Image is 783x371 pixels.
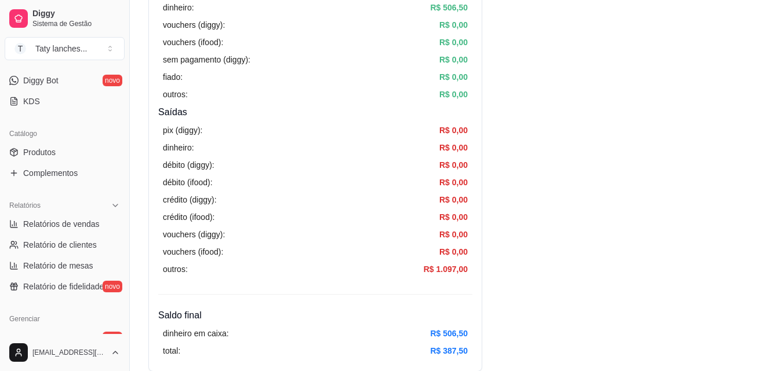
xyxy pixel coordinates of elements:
article: R$ 0,00 [439,193,468,206]
span: Diggy Bot [23,75,59,86]
article: total: [163,344,180,357]
article: R$ 506,50 [430,1,468,14]
article: dinheiro: [163,1,194,14]
span: Complementos [23,167,78,179]
button: [EMAIL_ADDRESS][DOMAIN_NAME] [5,339,125,366]
span: Sistema de Gestão [32,19,120,28]
article: R$ 0,00 [439,53,468,66]
span: [EMAIL_ADDRESS][DOMAIN_NAME] [32,348,106,357]
article: R$ 0,00 [439,211,468,223]
article: R$ 506,50 [430,327,468,340]
div: Gerenciar [5,310,125,328]
article: R$ 0,00 [439,159,468,171]
article: crédito (diggy): [163,193,217,206]
span: Produtos [23,146,56,158]
span: KDS [23,95,40,107]
article: R$ 1.097,00 [424,263,468,276]
article: débito (diggy): [163,159,214,171]
a: KDS [5,92,125,111]
h4: Saídas [158,105,472,119]
span: Relatórios [9,201,41,210]
article: débito (ifood): [163,176,213,189]
div: Catálogo [5,124,125,143]
article: outros: [163,88,188,101]
a: Entregadoresnovo [5,328,125,347]
article: R$ 0,00 [439,88,468,101]
article: outros: [163,263,188,276]
a: Relatório de fidelidadenovo [5,277,125,296]
article: R$ 387,50 [430,344,468,357]
a: Produtos [5,143,125,161]
span: T [14,43,26,54]
article: vouchers (ifood): [163,36,223,49]
article: crédito (ifood): [163,211,214,223]
article: R$ 0,00 [439,228,468,241]
span: Entregadores [23,332,72,343]
article: dinheiro: [163,141,194,154]
article: pix (diggy): [163,124,202,137]
span: Relatório de clientes [23,239,97,251]
a: Relatórios de vendas [5,215,125,233]
span: Relatório de fidelidade [23,281,104,292]
h4: Saldo final [158,308,472,322]
a: Diggy Botnovo [5,71,125,90]
span: Diggy [32,9,120,19]
article: vouchers (diggy): [163,19,225,31]
div: Taty lanches ... [35,43,88,54]
span: Relatórios de vendas [23,218,100,230]
article: R$ 0,00 [439,141,468,154]
article: R$ 0,00 [439,19,468,31]
article: R$ 0,00 [439,71,468,83]
a: DiggySistema de Gestão [5,5,125,32]
article: dinheiro em caixa: [163,327,229,340]
article: R$ 0,00 [439,124,468,137]
article: vouchers (ifood): [163,245,223,258]
article: R$ 0,00 [439,176,468,189]
article: fiado: [163,71,183,83]
article: R$ 0,00 [439,245,468,258]
article: vouchers (diggy): [163,228,225,241]
button: Select a team [5,37,125,60]
a: Relatório de clientes [5,236,125,254]
span: Relatório de mesas [23,260,93,271]
article: sem pagamento (diggy): [163,53,250,66]
a: Relatório de mesas [5,256,125,275]
a: Complementos [5,164,125,182]
article: R$ 0,00 [439,36,468,49]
